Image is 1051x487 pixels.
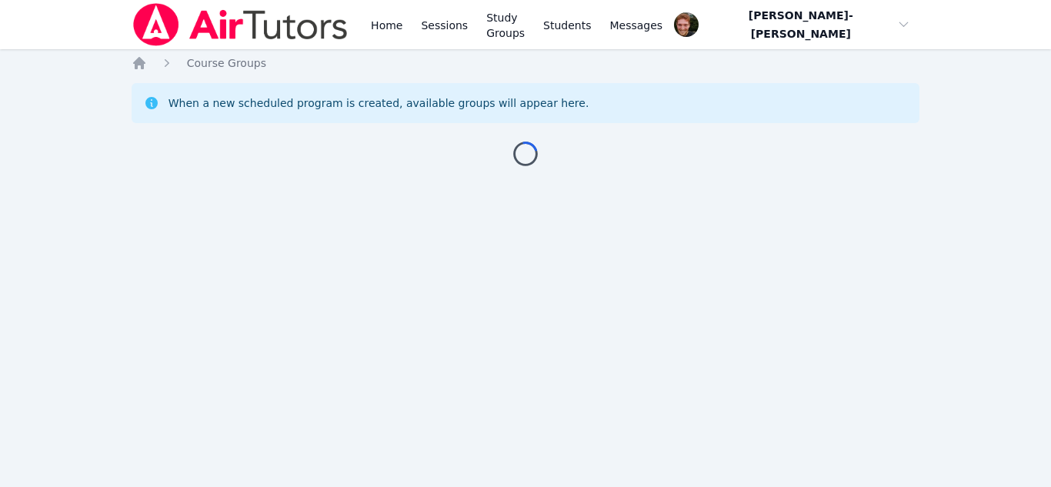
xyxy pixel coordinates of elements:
[132,3,349,46] img: Air Tutors
[610,18,663,33] span: Messages
[168,95,589,111] div: When a new scheduled program is created, available groups will appear here.
[132,55,920,71] nav: Breadcrumb
[187,55,266,71] a: Course Groups
[187,57,266,69] span: Course Groups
